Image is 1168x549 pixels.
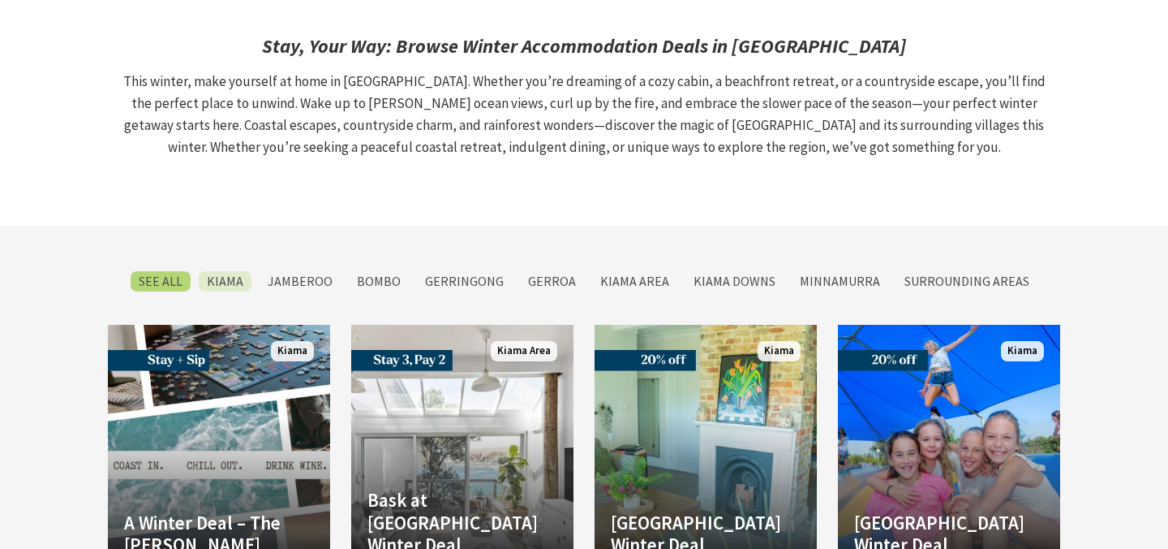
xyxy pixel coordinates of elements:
[260,271,341,292] label: Jamberoo
[491,341,557,361] span: Kiama Area
[685,271,784,292] label: Kiama Downs
[199,271,251,292] label: Kiama
[271,341,314,361] span: Kiama
[417,271,512,292] label: Gerringong
[896,271,1037,292] label: Surrounding Areas
[117,71,1051,159] p: This winter, make yourself at home in [GEOGRAPHIC_DATA]. Whether you’re dreaming of a cozy cabin,...
[131,271,191,292] label: SEE All
[592,271,677,292] label: Kiama Area
[758,341,801,361] span: Kiama
[1001,341,1044,361] span: Kiama
[792,271,888,292] label: Minnamurra
[262,33,906,58] em: Stay, Your Way: Browse Winter Accommodation Deals in [GEOGRAPHIC_DATA]
[349,271,409,292] label: Bombo
[520,271,584,292] label: Gerroa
